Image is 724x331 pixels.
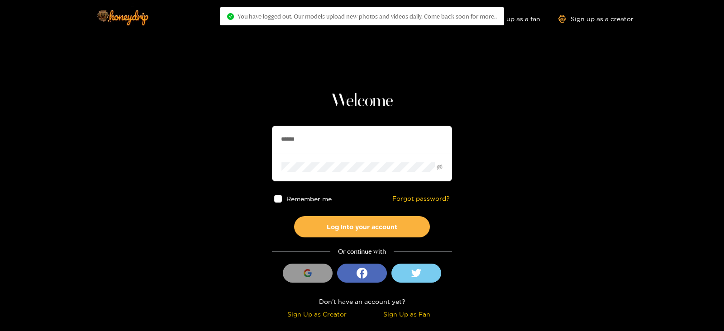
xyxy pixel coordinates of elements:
h1: Welcome [272,90,452,112]
span: eye-invisible [437,164,443,170]
span: check-circle [227,13,234,20]
a: Sign up as a fan [478,15,540,23]
div: Don't have an account yet? [272,296,452,307]
div: Or continue with [272,246,452,257]
div: Sign Up as Creator [274,309,360,319]
span: You have logged out. Our models upload new photos and videos daily. Come back soon for more.. [238,13,497,20]
span: Remember me [286,195,332,202]
a: Sign up as a creator [558,15,633,23]
button: Log into your account [294,216,430,237]
a: Forgot password? [392,195,450,203]
div: Sign Up as Fan [364,309,450,319]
